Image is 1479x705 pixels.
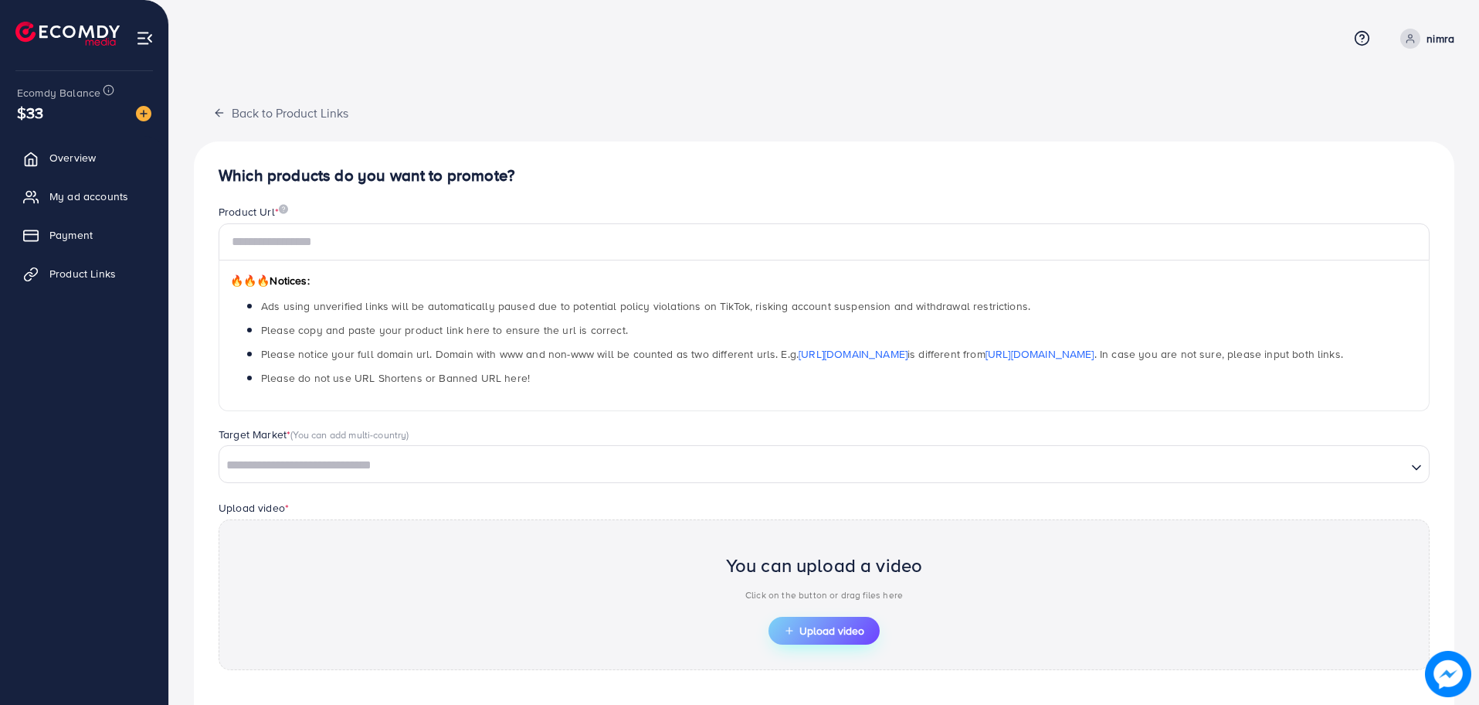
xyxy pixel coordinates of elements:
[219,166,1430,186] h4: Which products do you want to promote?
[219,500,289,516] label: Upload video
[261,298,1030,314] span: Ads using unverified links will be automatically paused due to potential policy violations on Tik...
[261,322,628,338] span: Please copy and paste your product link here to ensure the url is correct.
[726,554,923,577] h2: You can upload a video
[261,346,1343,362] span: Please notice your full domain url. Domain with www and non-www will be counted as two different ...
[768,617,880,645] button: Upload video
[230,273,310,288] span: Notices:
[279,204,288,214] img: image
[219,445,1430,482] div: Search for option
[12,258,157,289] a: Product Links
[17,85,100,100] span: Ecomdy Balance
[799,346,907,362] a: [URL][DOMAIN_NAME]
[219,427,409,442] label: Target Market
[49,266,116,281] span: Product Links
[194,96,368,129] button: Back to Product Links
[17,101,43,124] span: $33
[136,106,151,121] img: image
[136,29,154,47] img: menu
[12,220,157,250] a: Payment
[15,22,120,46] img: logo
[49,227,93,243] span: Payment
[290,427,409,441] span: (You can add multi-country)
[1425,651,1471,697] img: image
[221,454,1405,478] input: Search for option
[261,370,530,386] span: Please do not use URL Shortens or Banned URL here!
[49,189,128,204] span: My ad accounts
[12,181,157,212] a: My ad accounts
[1394,29,1454,49] a: nimra
[49,150,96,165] span: Overview
[1426,29,1454,48] p: nimra
[219,204,288,220] label: Product Url
[985,346,1094,362] a: [URL][DOMAIN_NAME]
[726,586,923,605] p: Click on the button or drag files here
[230,273,270,288] span: 🔥🔥🔥
[784,625,864,636] span: Upload video
[12,142,157,173] a: Overview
